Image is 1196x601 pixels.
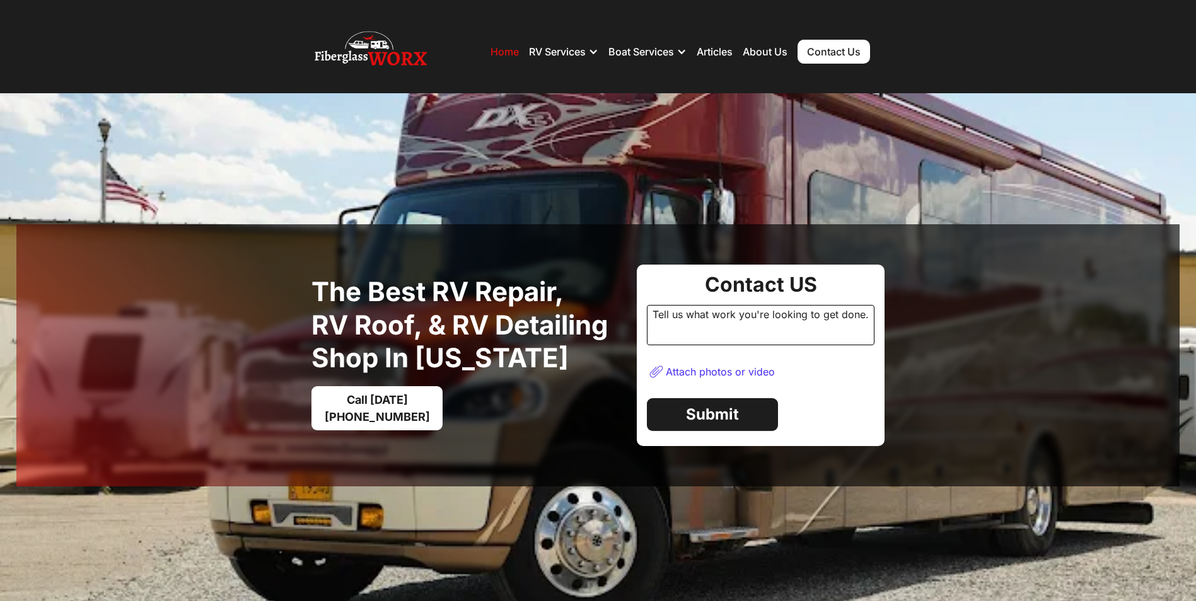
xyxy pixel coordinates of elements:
[647,305,874,345] div: Tell us what work you're looking to get done.
[608,45,674,58] div: Boat Services
[315,26,427,77] img: Fiberglass Worx - RV and Boat repair, RV Roof, RV and Boat Detailing Company Logo
[647,275,874,295] div: Contact US
[697,45,733,58] a: Articles
[743,45,787,58] a: About Us
[491,45,519,58] a: Home
[798,40,870,64] a: Contact Us
[666,365,775,378] div: Attach photos or video
[529,45,586,58] div: RV Services
[311,275,627,375] h1: The best RV Repair, RV Roof, & RV Detailing Shop in [US_STATE]
[311,386,443,430] a: Call [DATE][PHONE_NUMBER]
[647,398,778,431] a: Submit
[608,33,687,71] div: Boat Services
[529,33,598,71] div: RV Services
